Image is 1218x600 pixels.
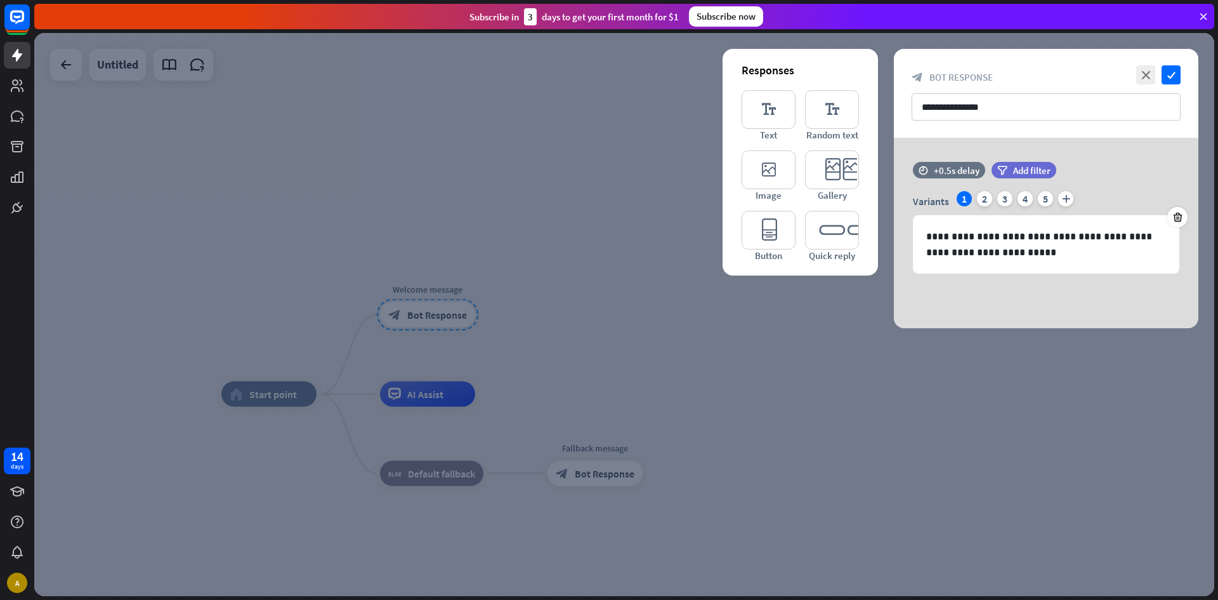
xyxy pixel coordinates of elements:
i: filter [997,166,1007,175]
i: close [1136,65,1155,84]
div: 3 [997,191,1012,206]
div: 1 [957,191,972,206]
div: 5 [1038,191,1053,206]
span: Variants [913,195,949,208]
div: +0.5s delay [934,164,979,177]
div: Subscribe now [689,6,763,27]
i: block_bot_response [912,72,923,83]
div: 4 [1018,191,1033,206]
span: Bot Response [929,71,993,83]
i: plus [1058,191,1073,206]
i: time [919,166,928,175]
a: 14 days [4,448,30,474]
i: check [1162,65,1181,84]
div: 3 [524,8,537,25]
span: Add filter [1013,164,1051,177]
div: days [11,462,23,471]
div: 2 [977,191,992,206]
div: Subscribe in days to get your first month for $1 [469,8,679,25]
button: Open LiveChat chat widget [10,5,48,43]
div: 14 [11,451,23,462]
div: A [7,573,27,593]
